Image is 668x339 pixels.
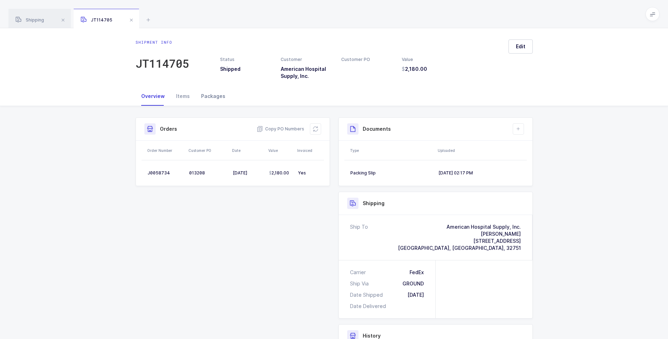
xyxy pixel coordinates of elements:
div: Order Number [147,148,184,153]
h3: Documents [363,125,391,132]
button: Edit [508,39,533,54]
div: Date Shipped [350,291,386,298]
div: Status [220,56,272,63]
span: [GEOGRAPHIC_DATA], [GEOGRAPHIC_DATA], 32751 [398,245,521,251]
div: FedEx [410,269,424,276]
div: Items [170,87,195,106]
div: Packing Slip [350,170,433,176]
h3: Shipping [363,200,385,207]
div: J0058734 [148,170,183,176]
div: Value [268,148,293,153]
div: Overview [136,87,170,106]
div: Ship Via [350,280,372,287]
div: Date [232,148,264,153]
div: Uploaded [438,148,525,153]
div: [STREET_ADDRESS] [398,238,521,245]
div: [PERSON_NAME] [398,230,521,238]
div: [DATE] 02:17 PM [438,170,521,176]
div: 013208 [189,170,227,176]
div: Carrier [350,269,369,276]
div: American Hospital Supply, Inc. [398,223,521,230]
h3: Shipped [220,66,272,73]
button: Copy PO Numbers [257,125,304,132]
span: JT114705 [81,17,112,23]
span: Edit [516,43,525,50]
div: Shipment info [136,39,189,45]
h3: Orders [160,125,177,132]
div: Date Delivered [350,303,389,310]
span: Yes [298,170,306,175]
div: Packages [195,87,231,106]
div: Type [350,148,433,153]
div: Customer PO [341,56,393,63]
div: [DATE] [407,291,424,298]
div: Invoiced [297,148,322,153]
div: Customer PO [188,148,228,153]
div: Value [402,56,454,63]
div: [DATE] [233,170,263,176]
h3: American Hospital Supply, Inc. [281,66,333,80]
span: Shipping [15,17,44,23]
div: GROUND [402,280,424,287]
div: Customer [281,56,333,63]
span: 2,180.00 [269,170,289,176]
span: 2,180.00 [402,66,427,73]
div: Ship To [350,223,368,252]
